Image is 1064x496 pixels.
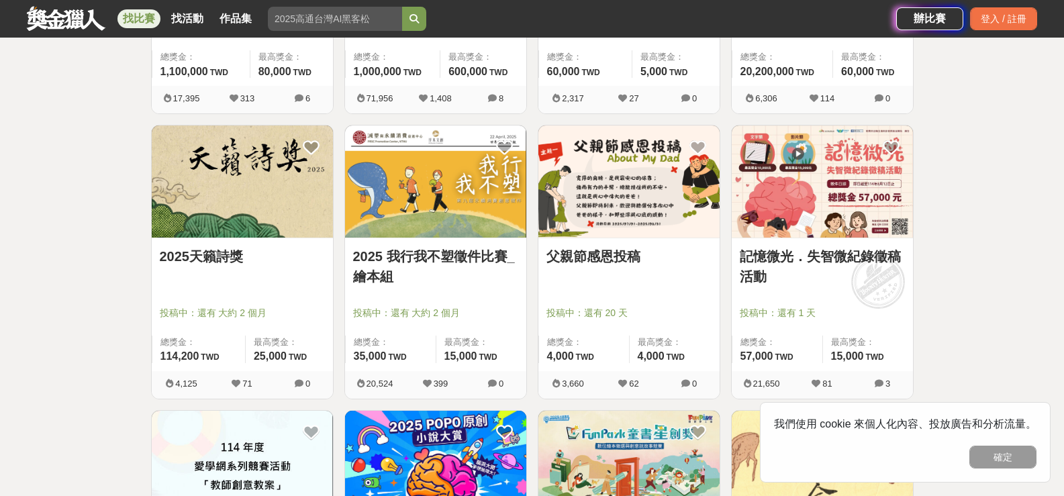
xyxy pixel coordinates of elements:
span: 最高獎金： [640,50,712,64]
span: 60,000 [841,66,874,77]
img: Cover Image [732,126,913,238]
a: 找活動 [166,9,209,28]
span: 0 [305,379,310,389]
span: 27 [629,93,638,103]
span: 最高獎金： [448,50,518,64]
span: 總獎金： [547,336,621,349]
button: 確定 [969,446,1036,468]
a: 記憶微光．失智微紀錄徵稿活動 [740,246,905,287]
a: 辦比賽 [896,7,963,30]
span: 投稿中：還有 大約 2 個月 [160,306,325,320]
span: 總獎金： [354,336,428,349]
span: 20,200,000 [740,66,794,77]
span: 最高獎金： [831,336,905,349]
a: 2025天籟詩獎 [160,246,325,266]
span: TWD [201,352,219,362]
span: 80,000 [258,66,291,77]
span: 1,100,000 [160,66,208,77]
span: 最高獎金： [254,336,325,349]
span: 總獎金： [160,50,242,64]
div: 登入 / 註冊 [970,7,1037,30]
span: 17,395 [173,93,200,103]
span: 81 [822,379,832,389]
span: 21,650 [753,379,780,389]
span: 1,408 [430,93,452,103]
span: TWD [669,68,687,77]
span: TWD [210,68,228,77]
span: TWD [667,352,685,362]
img: Cover Image [152,126,333,238]
span: 總獎金： [354,50,432,64]
span: 4,000 [638,350,665,362]
span: 最高獎金： [638,336,712,349]
span: TWD [796,68,814,77]
span: 600,000 [448,66,487,77]
span: 8 [499,93,503,103]
span: 15,000 [831,350,864,362]
span: TWD [403,68,422,77]
span: TWD [876,68,894,77]
span: TWD [581,68,599,77]
span: TWD [293,68,311,77]
a: 找比賽 [117,9,160,28]
span: 6,306 [755,93,777,103]
input: 2025高通台灣AI黑客松 [268,7,402,31]
span: 最高獎金： [258,50,325,64]
span: 總獎金： [160,336,237,349]
span: 399 [434,379,448,389]
span: 25,000 [254,350,287,362]
span: 57,000 [740,350,773,362]
span: 114 [820,93,835,103]
span: 最高獎金： [841,50,904,64]
span: 投稿中：還有 大約 2 個月 [353,306,518,320]
img: Cover Image [538,126,720,238]
a: 父親節感恩投稿 [546,246,712,266]
span: 60,000 [547,66,580,77]
span: 71,956 [367,93,393,103]
span: 3 [885,379,890,389]
span: 6 [305,93,310,103]
span: 114,200 [160,350,199,362]
span: TWD [489,68,507,77]
span: 0 [692,93,697,103]
a: 2025 我行我不塑徵件比賽_繪本組 [353,246,518,287]
img: Cover Image [345,126,526,238]
span: 0 [499,379,503,389]
span: TWD [775,352,793,362]
span: 35,000 [354,350,387,362]
span: 投稿中：還有 1 天 [740,306,905,320]
span: 4,125 [175,379,197,389]
span: 1,000,000 [354,66,401,77]
span: 4,000 [547,350,574,362]
span: 總獎金： [547,50,624,64]
span: 2,317 [562,93,584,103]
span: 20,524 [367,379,393,389]
span: TWD [479,352,497,362]
span: TWD [388,352,406,362]
span: 我們使用 cookie 來個人化內容、投放廣告和分析流量。 [774,418,1036,430]
span: 5,000 [640,66,667,77]
span: 總獎金： [740,336,814,349]
span: TWD [865,352,883,362]
span: TWD [576,352,594,362]
span: 最高獎金： [444,336,518,349]
span: TWD [289,352,307,362]
span: 投稿中：還有 20 天 [546,306,712,320]
span: 62 [629,379,638,389]
a: 作品集 [214,9,257,28]
span: 71 [242,379,252,389]
span: 3,660 [562,379,584,389]
span: 313 [240,93,255,103]
span: 0 [885,93,890,103]
span: 0 [692,379,697,389]
span: 15,000 [444,350,477,362]
span: 總獎金： [740,50,825,64]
